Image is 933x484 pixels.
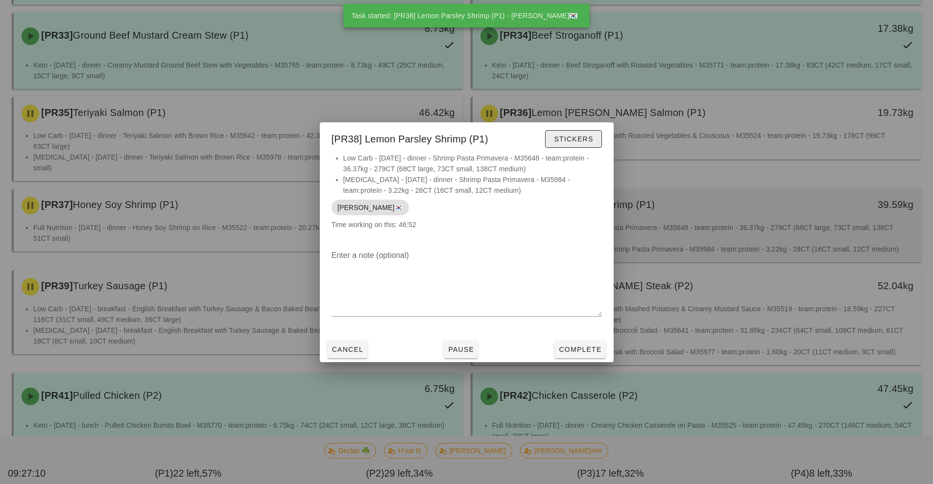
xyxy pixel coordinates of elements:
[448,346,474,353] span: Pause
[343,4,585,27] div: Task started: [PR38] Lemon Parsley Shrimp (P1) - [PERSON_NAME]🇰🇷
[328,341,368,358] button: Cancel
[444,341,478,358] button: Pause
[343,174,602,196] li: [MEDICAL_DATA] - [DATE] - dinner - Shrimp Pasta Primavera - M35984 - team:protein - 3.22kg - 28CT...
[553,135,593,143] span: Stickers
[320,122,614,153] div: [PR38] Lemon Parsley Shrimp (P1)
[558,346,601,353] span: Complete
[554,341,605,358] button: Complete
[343,153,602,174] li: Low Carb - [DATE] - dinner - Shrimp Pasta Primavera - M35648 - team:protein - 36.37kg - 279CT (68...
[320,153,614,240] div: Time working on this: 46:52
[545,130,601,148] button: Stickers
[332,346,364,353] span: Cancel
[337,200,403,215] span: [PERSON_NAME]🇰🇷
